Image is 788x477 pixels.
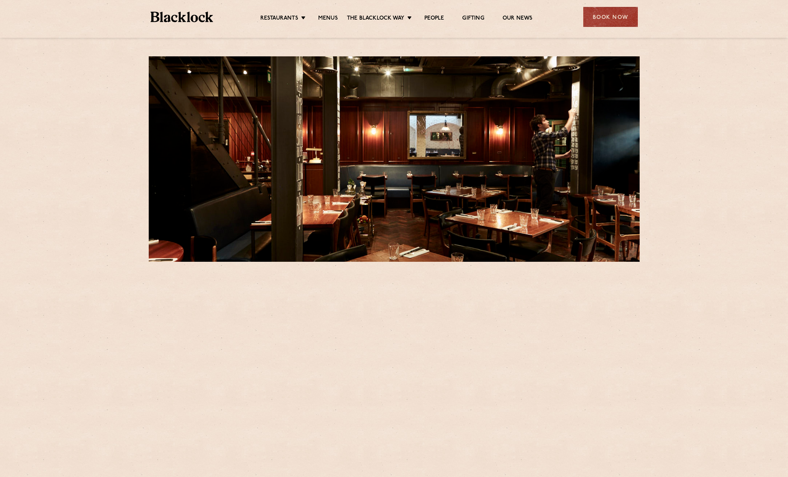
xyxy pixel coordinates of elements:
a: Restaurants [260,15,298,23]
div: Book Now [583,7,638,27]
a: Menus [318,15,338,23]
a: Gifting [462,15,484,23]
img: BL_Textured_Logo-footer-cropped.svg [151,12,213,22]
a: Our News [503,15,533,23]
a: The Blacklock Way [347,15,404,23]
a: People [424,15,444,23]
